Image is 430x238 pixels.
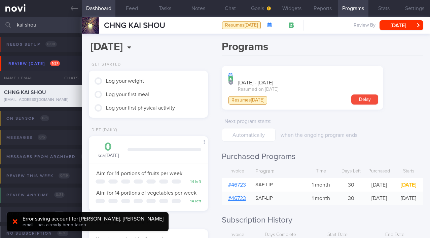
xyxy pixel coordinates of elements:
[365,192,394,205] div: [DATE]
[338,165,365,178] div: Days Left
[222,40,423,56] h1: Programs
[5,229,70,238] div: No subscription
[5,133,48,142] div: Messages
[252,165,304,178] div: Program
[5,152,88,161] div: Messages from Archived
[89,128,117,133] div: Diet (Daily)
[228,96,267,105] div: Resumes [DATE]
[23,223,86,227] span: email - has already been taken
[222,165,252,178] div: Invoice
[265,87,278,92] span: [DATE]
[394,178,423,192] div: [DATE]
[255,195,273,202] span: SAF-LIP
[4,90,46,95] span: CHNG KAI SHOU
[354,23,375,29] span: Review By
[4,97,78,103] div: [EMAIL_ADDRESS][DOMAIN_NAME]
[304,178,338,192] div: 1 month
[40,115,49,121] span: 0 / 3
[304,165,338,178] div: Time
[380,20,423,30] button: [DATE]
[365,178,394,192] div: [DATE]
[338,178,365,192] div: 30
[222,152,423,162] h2: Purchased Programs
[224,118,273,125] label: Next program starts :
[184,199,201,204] div: 14 left
[394,192,423,205] div: [DATE]
[7,59,62,68] div: Review [DATE]
[394,165,423,178] div: Starts
[338,192,365,205] div: 30
[5,40,59,49] div: Needs setup
[50,61,60,66] span: 1 / 37
[89,62,121,67] div: Get Started
[54,192,65,198] span: 0 / 81
[96,141,121,153] div: 0
[38,134,47,140] span: 0 / 5
[104,22,165,30] span: CHNG KAI SHOU
[5,210,66,219] div: No review date
[54,211,65,217] span: 0 / 33
[222,215,423,225] h2: Subscription History
[281,132,390,138] p: when the ongoing program ends
[5,171,71,181] div: Review this week
[96,141,121,159] div: kcal [DATE]
[45,41,57,47] span: 0 / 88
[5,191,66,200] div: Review anytime
[55,71,82,85] div: Chats
[351,94,378,105] button: Delay
[81,154,86,159] span: 0
[96,171,182,176] span: Aim for 14 portions of fruits per week
[255,182,273,188] span: SAF-LIP
[222,128,276,142] input: Automatically
[5,114,51,123] div: On sensor
[23,215,164,222] div: Error saving account for [PERSON_NAME], [PERSON_NAME]
[304,192,338,205] div: 1 month
[222,21,261,30] div: Resumes [DATE]
[228,182,246,188] a: #46723
[228,196,246,201] a: #46723
[59,173,70,178] span: 0 / 49
[238,86,278,93] div: Resumed on
[365,165,394,178] div: Purchased
[238,79,278,93] span: [DATE] - [DATE]
[96,190,196,196] span: Aim for 14 portions of vegetables per week
[184,180,201,185] div: 14 left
